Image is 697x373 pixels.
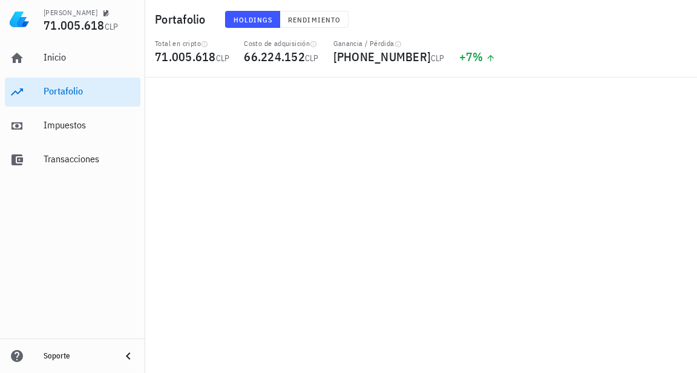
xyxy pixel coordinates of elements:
a: Impuestos [5,111,140,140]
span: % [473,48,483,65]
div: avatar [670,10,690,29]
div: Transacciones [44,153,136,165]
div: Inicio [44,51,136,63]
button: Holdings [225,11,281,28]
div: [PERSON_NAME] [44,8,97,18]
span: 66.224.152 [244,48,305,65]
button: Rendimiento [280,11,348,28]
span: CLP [216,53,230,64]
span: Holdings [233,15,273,24]
div: Total en cripto [155,39,229,48]
div: +7 [459,51,496,63]
a: Portafolio [5,78,140,107]
h1: Portafolio [155,10,211,29]
span: 71.005.618 [44,17,105,33]
div: Ganancia / Pérdida [333,39,445,48]
div: Costo de adquisición [244,39,318,48]
div: Soporte [44,351,111,361]
span: Rendimiento [287,15,341,24]
img: LedgiFi [10,10,29,29]
span: [PHONE_NUMBER] [333,48,431,65]
div: Portafolio [44,85,136,97]
span: CLP [105,21,119,32]
div: Impuestos [44,119,136,131]
span: CLP [431,53,445,64]
span: CLP [305,53,319,64]
span: 71.005.618 [155,48,216,65]
a: Transacciones [5,145,140,174]
a: Inicio [5,44,140,73]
